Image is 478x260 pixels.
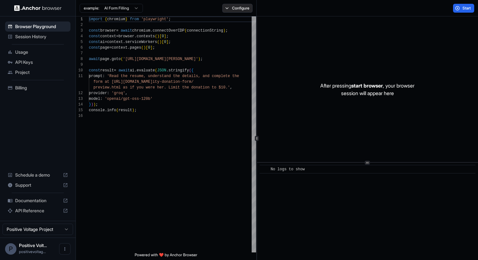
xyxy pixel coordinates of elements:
div: 6 [76,45,83,51]
img: Anchor Logo [14,5,62,11]
span: } [125,17,127,21]
div: 1 [76,16,83,22]
span: prompt [89,74,102,78]
span: ) [93,102,95,107]
span: ; [169,17,171,21]
div: 8 [76,56,83,62]
span: : [100,97,102,101]
span: await [119,68,130,73]
span: ) [223,28,225,33]
div: 4 [76,33,83,39]
span: ​ [263,166,266,172]
div: 2 [76,22,83,28]
span: await [121,28,132,33]
span: , [125,91,127,95]
span: 'openai/gpt-oss-120b' [105,97,152,101]
button: Configure [222,4,253,13]
span: = [109,45,112,50]
span: . [166,68,169,73]
span: Positive Voltage [19,243,47,248]
span: = [116,28,118,33]
span: ) [91,102,93,107]
span: goto [112,57,121,61]
span: ; [134,108,137,112]
div: Session History [5,32,70,42]
span: '[URL][DOMAIN_NAME][PERSON_NAME]' [123,57,198,61]
div: 16 [76,113,83,119]
span: info [107,108,116,112]
div: API Reference [5,206,70,216]
span: [ [159,34,162,39]
span: serviceWorkers [125,40,157,44]
span: page [100,57,109,61]
span: ) [157,34,159,39]
span: API Reference [15,208,60,214]
span: : [107,91,109,95]
span: stringify [169,68,189,73]
div: Support [5,180,70,190]
span: ; [96,102,98,107]
span: Browser Playground [15,23,68,30]
span: 0 [162,34,164,39]
span: context [107,40,123,44]
div: Schedule a demo [5,170,70,180]
span: ) [144,45,146,50]
span: No logs to show [271,167,305,172]
span: context [100,34,116,39]
span: evaluate [137,68,155,73]
span: ai [130,68,134,73]
div: Browser Playground [5,21,70,32]
span: . [109,57,112,61]
span: = [105,40,107,44]
span: page [100,45,109,50]
div: Documentation [5,196,70,206]
span: ; [166,34,169,39]
span: ) [198,57,200,61]
span: start browser [351,82,383,89]
div: P [5,243,16,255]
span: preview.html as if you were her. Limit the donatio [93,85,207,90]
div: API Keys [5,57,70,67]
span: ( [189,68,191,73]
span: ai [100,40,105,44]
button: Open menu [59,243,70,255]
span: . [134,68,137,73]
span: n to $10.' [207,85,230,90]
span: 0 [164,40,166,44]
span: const [89,34,100,39]
span: positivevoltage.v@gmail.com [19,249,46,254]
span: provider [89,91,107,95]
span: [ [146,45,148,50]
span: result [100,68,114,73]
span: contexts [137,34,155,39]
span: 'groq' [112,91,125,95]
span: Session History [15,33,68,40]
span: pages [130,45,141,50]
span: . [123,40,125,44]
span: [ [162,40,164,44]
span: Start [463,6,471,11]
span: Documentation [15,197,60,204]
span: chromium [132,28,150,33]
div: Usage [5,47,70,57]
span: ; [225,28,228,33]
span: connectOverCDP [153,28,185,33]
span: ( [157,40,159,44]
span: await [89,57,100,61]
span: { [105,17,107,21]
span: chromium [107,17,126,21]
span: result [119,108,132,112]
span: 'playwright' [141,17,169,21]
span: const [89,28,100,33]
span: . [134,34,137,39]
span: 0 [148,45,150,50]
span: ( [116,108,118,112]
span: ( [155,68,157,73]
span: example: [84,6,99,11]
div: 7 [76,51,83,56]
div: Billing [5,83,70,93]
span: connectionString [187,28,223,33]
span: form at [URL][DOMAIN_NAME] [93,80,152,84]
span: , [230,85,232,90]
span: const [89,45,100,50]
